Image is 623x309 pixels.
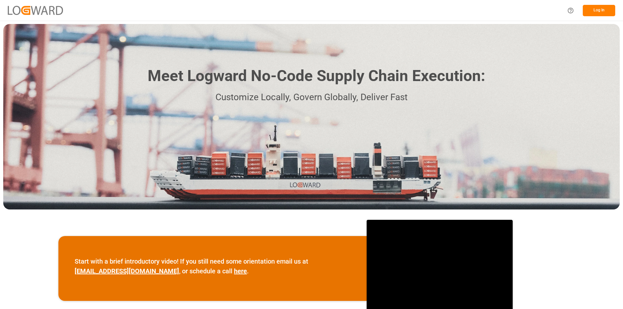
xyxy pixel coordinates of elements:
[8,6,63,15] img: Logward_new_orange.png
[138,90,485,105] p: Customize Locally, Govern Globally, Deliver Fast
[563,3,578,18] button: Help Center
[75,256,350,276] p: Start with a brief introductory video! If you still need some orientation email us at , or schedu...
[234,267,247,275] a: here
[583,5,615,16] button: Log In
[75,267,179,275] a: [EMAIL_ADDRESS][DOMAIN_NAME]
[148,65,485,88] h1: Meet Logward No-Code Supply Chain Execution:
